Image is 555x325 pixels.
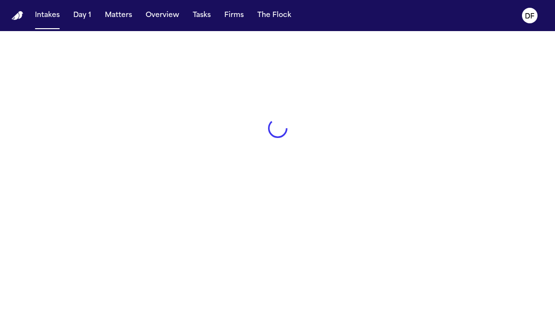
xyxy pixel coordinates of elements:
img: Finch Logo [12,11,23,20]
button: The Flock [253,7,295,24]
button: Firms [220,7,248,24]
button: Day 1 [69,7,95,24]
button: Tasks [189,7,215,24]
button: Matters [101,7,136,24]
button: Intakes [31,7,64,24]
button: Overview [142,7,183,24]
a: Home [12,11,23,20]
